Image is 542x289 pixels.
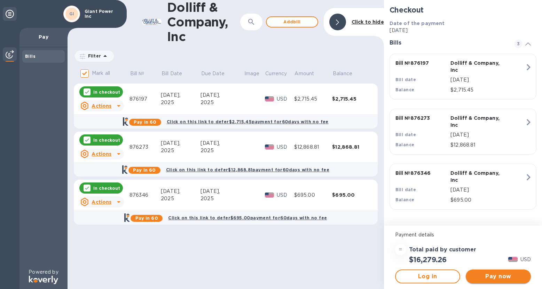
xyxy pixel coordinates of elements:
[466,270,531,283] button: Pay now
[93,185,120,191] p: In checkout
[401,272,454,281] span: Log in
[265,96,274,101] img: USD
[450,115,503,128] p: Dolliff & Company, Inc
[450,131,525,139] p: [DATE]
[201,92,244,99] div: [DATE],
[277,95,294,103] p: USD
[277,192,294,199] p: USD
[395,87,415,92] b: Balance
[25,54,36,59] b: Bills
[29,276,58,284] img: Logo
[85,53,101,59] p: Filter
[294,70,314,77] p: Amount
[161,92,201,99] div: [DATE],
[130,70,154,77] span: Bill №
[395,60,448,67] p: Bill № 876197
[390,54,536,100] button: Bill №876197Dolliff & Company, IncBill date[DATE]Balance$2,715.45
[450,141,525,149] p: $12,868.81
[409,255,447,264] h2: $16,279.26
[167,119,329,124] b: Click on this link to defer $2,715.45 payment for 60 days with no fee
[29,268,58,276] p: Powered by
[161,99,201,106] div: 2025
[395,132,416,137] b: Bill date
[265,144,274,149] img: USD
[409,247,476,253] h3: Total paid by customer
[201,99,244,106] div: 2025
[332,95,370,102] div: $2,715.45
[450,76,525,84] p: [DATE]
[450,196,525,204] p: $695.00
[69,11,74,16] b: GI
[266,16,318,28] button: Addbill
[134,119,156,125] b: Pay in 60
[265,193,274,197] img: USD
[294,70,323,77] span: Amount
[352,19,384,25] b: Click to hide
[129,143,161,151] div: 876273
[272,18,312,26] span: Add bill
[130,70,144,77] p: Bill №
[161,188,201,195] div: [DATE],
[294,192,332,199] div: $695.00
[129,192,161,199] div: 876346
[333,70,352,77] p: Balance
[85,9,119,19] p: Giant Power Inc
[514,40,523,48] span: 3
[162,70,191,77] span: Bill Date
[333,70,361,77] span: Balance
[92,151,111,157] u: Actions
[265,70,287,77] p: Currency
[450,86,525,94] p: $2,715.45
[395,170,448,177] p: Bill № 876346
[92,199,111,205] u: Actions
[277,143,294,151] p: USD
[390,27,536,34] p: [DATE]
[201,195,244,202] div: 2025
[390,6,536,14] h2: Checkout
[25,33,62,40] p: Pay
[332,143,370,150] div: $12,868.81
[201,70,225,77] p: Due Date
[395,187,416,192] b: Bill date
[395,77,416,82] b: Bill date
[201,188,244,195] div: [DATE],
[450,170,503,183] p: Dolliff & Company, Inc
[166,167,329,172] b: Click on this link to defer $12,868.81 payment for 60 days with no fee
[201,147,244,154] div: 2025
[508,257,518,262] img: USD
[92,70,110,77] p: Mark all
[450,186,525,194] p: [DATE]
[395,142,415,147] b: Balance
[135,216,158,221] b: Pay in 60
[244,70,260,77] p: Image
[471,272,525,281] span: Pay now
[395,197,415,202] b: Balance
[520,256,531,263] p: USD
[395,115,448,122] p: Bill № 876273
[395,231,531,239] p: Payment details
[294,95,332,103] div: $2,715.45
[395,244,406,255] div: =
[450,60,503,73] p: Dolliff & Company, Inc
[201,140,244,147] div: [DATE],
[390,109,536,155] button: Bill №876273Dolliff & Company, IncBill date[DATE]Balance$12,868.81
[390,40,506,46] h3: Bills
[161,195,201,202] div: 2025
[93,89,120,95] p: In checkout
[201,70,234,77] span: Due Date
[332,192,370,198] div: $695.00
[390,164,536,210] button: Bill №876346Dolliff & Company, IncBill date[DATE]Balance$695.00
[390,21,445,26] b: Date of the payment
[161,140,201,147] div: [DATE],
[129,95,161,103] div: 876197
[395,270,460,283] button: Log in
[133,167,156,173] b: Pay in 60
[161,147,201,154] div: 2025
[294,143,332,151] div: $12,868.81
[168,215,327,220] b: Click on this link to defer $695.00 payment for 60 days with no fee
[162,70,182,77] p: Bill Date
[92,103,111,109] u: Actions
[93,137,120,143] p: In checkout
